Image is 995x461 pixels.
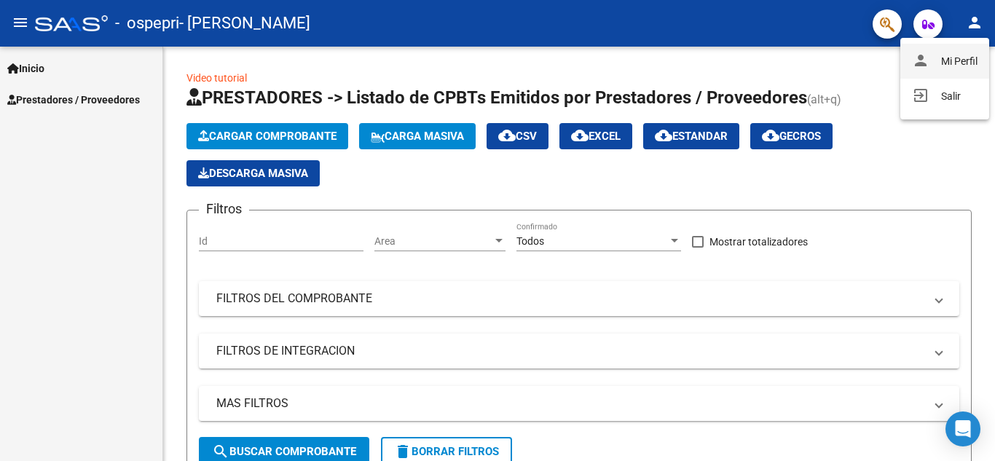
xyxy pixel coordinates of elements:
mat-expansion-panel-header: MAS FILTROS [199,386,959,421]
button: Cargar Comprobante [186,123,348,149]
span: Inicio [7,60,44,76]
span: Estandar [655,130,728,143]
mat-icon: cloud_download [762,127,779,144]
button: Gecros [750,123,833,149]
mat-expansion-panel-header: FILTROS DE INTEGRACION [199,334,959,369]
span: Carga Masiva [371,130,464,143]
span: (alt+q) [807,92,841,106]
mat-icon: menu [12,14,29,31]
span: Borrar Filtros [394,445,499,458]
span: EXCEL [571,130,621,143]
span: - [PERSON_NAME] [179,7,310,39]
mat-panel-title: MAS FILTROS [216,395,924,411]
div: Open Intercom Messenger [945,411,980,446]
span: Todos [516,235,544,247]
span: Gecros [762,130,821,143]
span: Area [374,235,492,248]
mat-expansion-panel-header: FILTROS DEL COMPROBANTE [199,281,959,316]
span: Cargar Comprobante [198,130,337,143]
span: Mostrar totalizadores [709,233,808,251]
mat-panel-title: FILTROS DEL COMPROBANTE [216,291,924,307]
button: Descarga Masiva [186,160,320,186]
mat-icon: delete [394,443,412,460]
span: - ospepri [115,7,179,39]
mat-icon: cloud_download [655,127,672,144]
button: Carga Masiva [359,123,476,149]
mat-icon: cloud_download [571,127,589,144]
button: CSV [487,123,548,149]
span: PRESTADORES -> Listado de CPBTs Emitidos por Prestadores / Proveedores [186,87,807,108]
button: Estandar [643,123,739,149]
span: Buscar Comprobante [212,445,356,458]
mat-panel-title: FILTROS DE INTEGRACION [216,343,924,359]
button: EXCEL [559,123,632,149]
span: CSV [498,130,537,143]
mat-icon: search [212,443,229,460]
app-download-masive: Descarga masiva de comprobantes (adjuntos) [186,160,320,186]
mat-icon: cloud_download [498,127,516,144]
span: Prestadores / Proveedores [7,92,140,108]
h3: Filtros [199,199,249,219]
mat-icon: person [966,14,983,31]
span: Descarga Masiva [198,167,308,180]
a: Video tutorial [186,72,247,84]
